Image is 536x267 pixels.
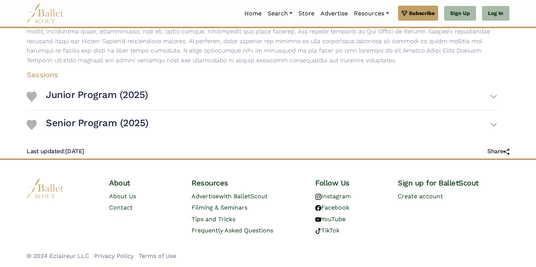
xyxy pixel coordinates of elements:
a: About Us [109,193,136,200]
img: instagram logo [315,194,321,200]
a: Advertise [317,6,351,21]
h4: About [109,178,180,188]
a: Filming & Seminars [192,204,247,211]
h3: Senior Program (2025) [46,117,148,130]
a: Home [241,6,265,21]
h4: Follow Us [315,178,386,188]
a: Subscribe [398,6,438,21]
h5: [DATE] [27,148,84,155]
span: Subscribe [409,9,435,17]
button: Senior Program (2025) [46,114,497,136]
a: Log In [482,6,509,21]
a: Advertisewith BalletScout [192,193,268,200]
img: Heart [27,120,37,130]
img: gem.svg [401,9,407,17]
a: Facebook [315,204,349,211]
h4: Sign up for BalletScout [398,178,509,188]
a: Terms of Use [139,252,176,259]
img: youtube logo [315,217,321,223]
a: Search [265,6,295,21]
button: Junior Program (2025) [46,86,497,107]
a: Resources [351,6,392,21]
a: Privacy Policy [94,252,134,259]
h3: Junior Program (2025) [46,89,148,101]
a: YouTube [315,216,346,223]
h5: Share [487,148,509,155]
span: with BalletScout [219,193,268,200]
img: facebook logo [315,205,321,211]
h4: Sessions [21,70,503,80]
a: Store [295,6,317,21]
a: Instagram [315,193,351,200]
img: tiktok logo [315,228,321,234]
a: Contact [109,204,133,211]
li: © 2024 Eclaireur LLC [27,251,89,261]
a: Tips and Tricks [192,216,235,223]
a: Sign Up [444,6,476,21]
span: Last updated: [27,148,65,155]
a: Create account [398,193,443,200]
h4: Resources [192,178,303,188]
img: Heart [27,92,37,102]
a: TikTok [315,227,340,234]
a: Frequently Asked Questions [192,227,273,234]
img: logo [27,178,64,199]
